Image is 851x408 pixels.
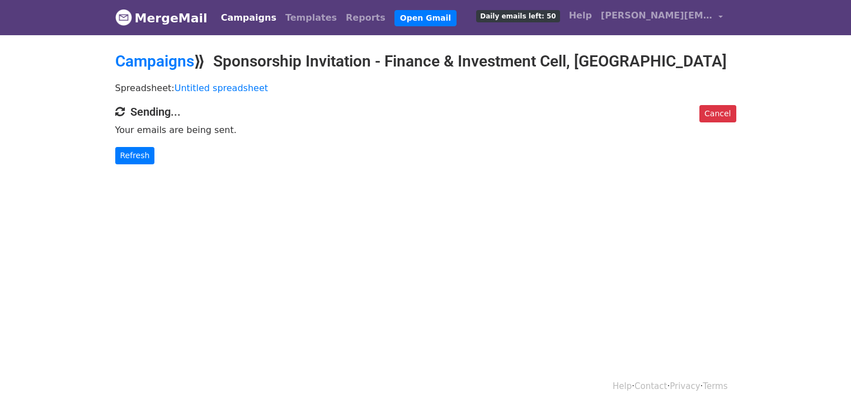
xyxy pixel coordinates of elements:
[115,6,208,30] a: MergeMail
[613,381,632,391] a: Help
[634,381,667,391] a: Contact
[115,124,736,136] p: Your emails are being sent.
[394,10,457,26] a: Open Gmail
[115,105,736,118] h4: Sending...
[115,82,736,94] p: Spreadsheet:
[115,9,132,26] img: MergeMail logo
[472,4,564,27] a: Daily emails left: 50
[601,9,713,22] span: [PERSON_NAME][EMAIL_ADDRESS][DOMAIN_NAME]
[115,52,194,70] a: Campaigns
[281,7,341,29] a: Templates
[476,10,560,22] span: Daily emails left: 50
[217,7,281,29] a: Campaigns
[703,381,727,391] a: Terms
[115,147,155,164] a: Refresh
[699,105,736,122] a: Cancel
[565,4,596,27] a: Help
[670,381,700,391] a: Privacy
[175,83,268,93] a: Untitled spreadsheet
[341,7,390,29] a: Reports
[115,52,736,71] h2: ⟫ Sponsorship Invitation - Finance & Investment Cell, [GEOGRAPHIC_DATA]
[596,4,727,31] a: [PERSON_NAME][EMAIL_ADDRESS][DOMAIN_NAME]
